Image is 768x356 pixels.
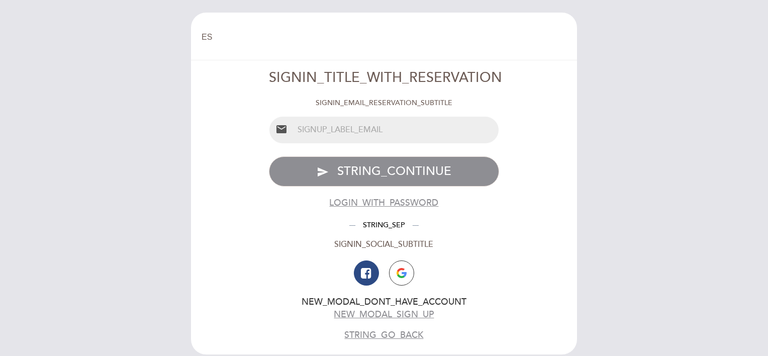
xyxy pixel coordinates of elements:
div: SIGNIN_SOCIAL_SUBTITLE [269,239,500,250]
i: send [317,166,329,178]
button: send STRING_CONTINUE [269,156,500,187]
div: SIGNIN_EMAIL_RESERVATION_SUBTITLE [269,98,500,108]
div: SIGNIN_TITLE_WITH_RESERVATION [269,68,500,88]
img: icon-google.png [397,268,407,278]
button: NEW_MODAL_SIGN_UP [334,308,434,321]
i: email [275,123,287,135]
span: STRING_CONTINUE [337,164,451,179]
button: LOGIN_WITH_PASSWORD [329,197,438,209]
span: NEW_MODAL_DONT_HAVE_ACCOUNT [302,297,466,307]
input: SIGNUP_LABEL_EMAIL [294,117,499,143]
span: STRING_SEP [355,221,413,229]
button: STRING_GO_BACK [344,329,423,341]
